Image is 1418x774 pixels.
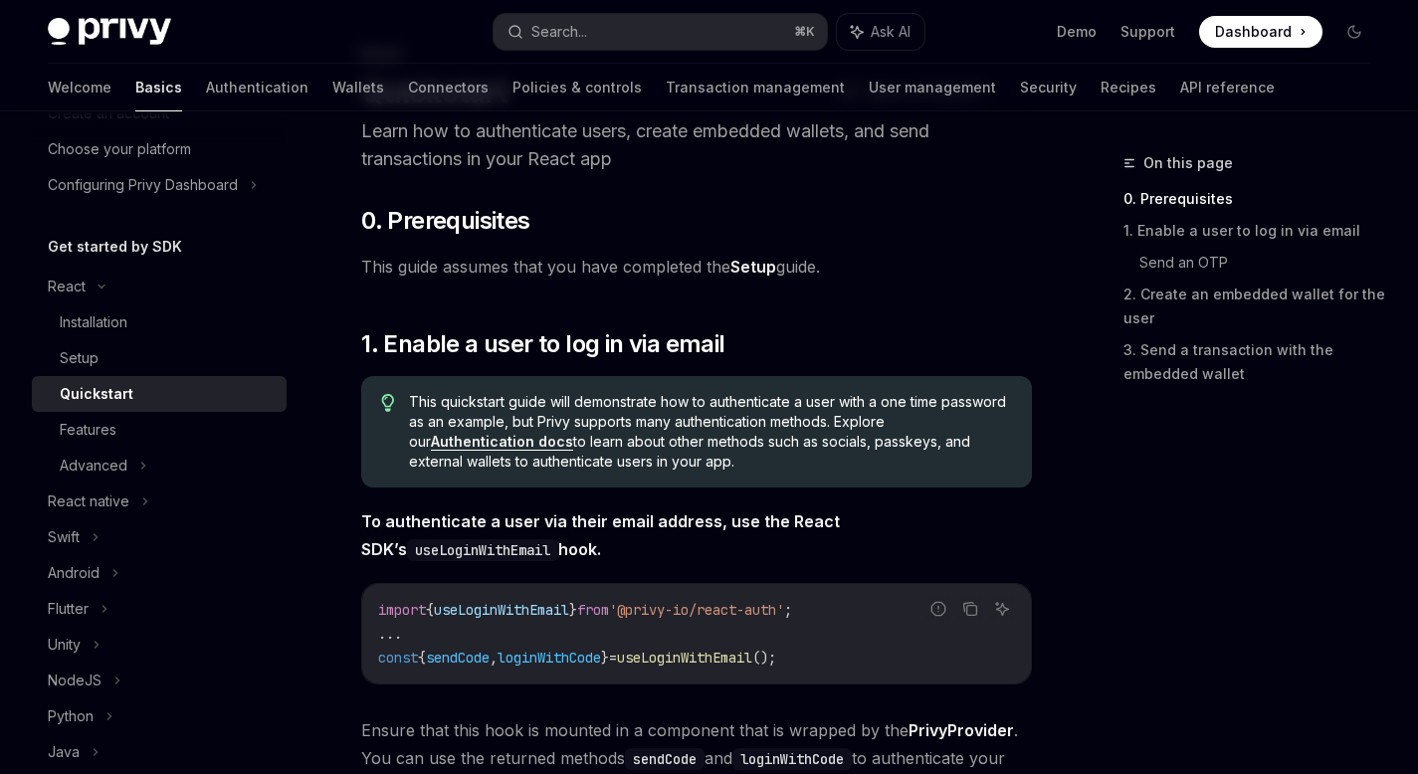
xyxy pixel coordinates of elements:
p: Learn how to authenticate users, create embedded wallets, and send transactions in your React app [361,117,1032,173]
a: Security [1020,64,1077,111]
a: Welcome [48,64,111,111]
div: Python [48,704,94,728]
div: NodeJS [48,669,101,692]
span: This guide assumes that you have completed the guide. [361,253,1032,281]
div: React [48,275,86,298]
a: Setup [730,257,776,278]
svg: Tip [381,394,395,412]
div: Android [48,561,100,585]
a: Choose your platform [32,131,287,167]
a: Setup [32,340,287,376]
a: Policies & controls [512,64,642,111]
span: (); [752,649,776,667]
button: Ask AI [837,14,924,50]
span: } [601,649,609,667]
div: Choose your platform [48,137,191,161]
a: Recipes [1101,64,1156,111]
code: loginWithCode [732,748,852,770]
span: sendCode [426,649,490,667]
span: This quickstart guide will demonstrate how to authenticate a user with a one time password as an ... [409,392,1013,472]
a: 2. Create an embedded wallet for the user [1123,279,1386,334]
div: Installation [60,310,127,334]
a: Installation [32,304,287,340]
div: Setup [60,346,99,370]
div: Swift [48,525,80,549]
span: ... [378,625,402,643]
a: 0. Prerequisites [1123,183,1386,215]
a: Basics [135,64,182,111]
span: = [609,649,617,667]
img: dark logo [48,18,171,46]
div: React native [48,489,129,513]
span: ⌘ K [794,24,815,40]
a: Dashboard [1199,16,1322,48]
div: Quickstart [60,382,133,406]
a: Quickstart [32,376,287,412]
span: useLoginWithEmail [434,601,569,619]
span: 1. Enable a user to log in via email [361,328,724,360]
a: 1. Enable a user to log in via email [1123,215,1386,247]
a: Send an OTP [1139,247,1386,279]
a: 3. Send a transaction with the embedded wallet [1123,334,1386,390]
a: Wallets [332,64,384,111]
a: Authentication docs [431,433,573,451]
span: { [418,649,426,667]
span: 0. Prerequisites [361,205,529,237]
div: Search... [531,20,587,44]
button: Search...⌘K [494,14,826,50]
span: useLoginWithEmail [617,649,752,667]
a: Connectors [408,64,489,111]
a: User management [869,64,996,111]
button: Report incorrect code [925,596,951,622]
code: sendCode [625,748,705,770]
span: from [577,601,609,619]
span: const [378,649,418,667]
a: PrivyProvider [909,720,1014,741]
button: Copy the contents from the code block [957,596,983,622]
a: Demo [1057,22,1097,42]
div: Java [48,740,80,764]
a: Features [32,412,287,448]
button: Ask AI [989,596,1015,622]
strong: To authenticate a user via their email address, use the React SDK’s hook. [361,511,840,559]
span: import [378,601,426,619]
span: Ask AI [871,22,911,42]
div: Configuring Privy Dashboard [48,173,238,197]
span: , [490,649,498,667]
span: } [569,601,577,619]
button: Toggle dark mode [1338,16,1370,48]
div: Flutter [48,597,89,621]
a: API reference [1180,64,1275,111]
div: Advanced [60,454,127,478]
span: Dashboard [1215,22,1292,42]
span: '@privy-io/react-auth' [609,601,784,619]
h5: Get started by SDK [48,235,182,259]
span: loginWithCode [498,649,601,667]
div: Unity [48,633,81,657]
span: { [426,601,434,619]
a: Authentication [206,64,308,111]
a: Support [1120,22,1175,42]
a: Transaction management [666,64,845,111]
span: ; [784,601,792,619]
code: useLoginWithEmail [407,539,558,561]
span: On this page [1143,151,1233,175]
div: Features [60,418,116,442]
